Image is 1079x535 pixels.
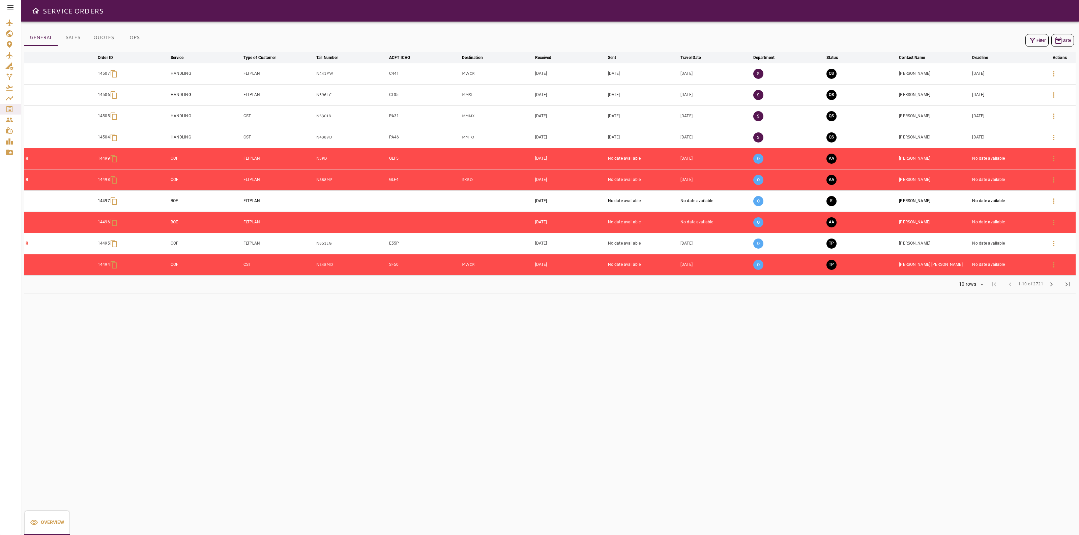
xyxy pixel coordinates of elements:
td: No date available [971,169,1044,190]
td: [PERSON_NAME] [898,127,971,148]
td: [DATE] [607,127,679,148]
div: Service [171,54,184,62]
p: 14496 [98,219,110,225]
td: GLF5 [388,148,460,169]
p: SKBO [462,177,532,183]
td: [DATE] [607,63,679,84]
div: Status [826,54,838,62]
button: QUOTE SENT [826,132,837,143]
div: Sent [608,54,616,62]
td: [PERSON_NAME] [898,190,971,212]
td: [DATE] [971,127,1044,148]
span: 1-10 of 2721 [1018,281,1043,288]
button: Details [1046,151,1062,167]
td: PA31 [388,105,460,127]
p: S [753,132,763,143]
td: E55P [388,233,460,254]
td: FLTPLAN [242,84,315,105]
p: N888MF [316,177,386,183]
td: [DATE] [679,254,752,275]
td: FLTPLAN [242,169,315,190]
button: Details [1046,172,1062,188]
span: Received [535,54,560,62]
p: N851LG [316,241,386,246]
p: N530JB [316,113,386,119]
td: No date available [971,233,1044,254]
td: [PERSON_NAME] [PERSON_NAME] [898,254,971,275]
td: [DATE] [679,233,752,254]
p: 14498 [98,177,110,183]
p: O [753,196,763,206]
td: FLTPLAN [242,148,315,169]
span: Tail Number [316,54,347,62]
td: [DATE] [679,148,752,169]
td: [DATE] [534,169,607,190]
td: GLF4 [388,169,460,190]
td: COF [169,254,242,275]
td: [PERSON_NAME] [898,63,971,84]
p: 14506 [98,92,110,98]
button: QUOTE SENT [826,111,837,121]
button: Details [1046,87,1062,103]
td: No date available [679,212,752,233]
button: Details [1046,108,1062,124]
span: Status [826,54,847,62]
p: S [753,69,763,79]
div: ACFT ICAO [389,54,410,62]
td: HANDLING [169,105,242,127]
button: Open drawer [29,4,42,18]
p: N5PD [316,156,386,161]
button: Date [1051,34,1074,47]
td: [DATE] [971,63,1044,84]
td: FLTPLAN [242,212,315,233]
p: R [26,177,95,183]
span: Last Page [1059,276,1076,292]
td: HANDLING [169,63,242,84]
td: COF [169,148,242,169]
td: COF [169,169,242,190]
td: [PERSON_NAME] [898,84,971,105]
td: COF [169,233,242,254]
td: [PERSON_NAME] [898,233,971,254]
td: No date available [607,212,679,233]
td: No date available [971,148,1044,169]
td: BOE [169,212,242,233]
div: basic tabs example [24,30,150,46]
button: GENERAL [24,30,58,46]
td: [DATE] [971,105,1044,127]
p: MWCR [462,71,532,76]
p: MMSL [462,92,532,98]
button: Details [1046,193,1062,209]
button: Details [1046,214,1062,230]
span: last_page [1063,280,1072,288]
span: Deadline [972,54,997,62]
td: BOE [169,190,242,212]
p: N441PW [316,71,386,76]
div: Travel Date [680,54,701,62]
td: [PERSON_NAME] [898,148,971,169]
td: CL35 [388,84,460,105]
div: basic tabs example [24,510,70,535]
td: HANDLING [169,127,242,148]
button: Details [1046,66,1062,82]
div: 10 rows [955,279,986,289]
td: [DATE] [679,84,752,105]
button: QUOTE SENT [826,90,837,100]
td: FLTPLAN [242,233,315,254]
td: [DATE] [534,212,607,233]
td: [DATE] [679,169,752,190]
span: Type of Customer [243,54,285,62]
td: No date available [607,254,679,275]
td: [DATE] [534,84,607,105]
td: [DATE] [971,84,1044,105]
span: First Page [986,276,1002,292]
div: Received [535,54,552,62]
h6: SERVICE ORDERS [42,5,104,16]
td: No date available [607,190,679,212]
td: FLTPLAN [242,63,315,84]
td: PA46 [388,127,460,148]
td: No date available [971,190,1044,212]
td: [DATE] [534,63,607,84]
button: TRIP PREPARATION [826,239,837,249]
button: QUOTE SENT [826,69,837,79]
